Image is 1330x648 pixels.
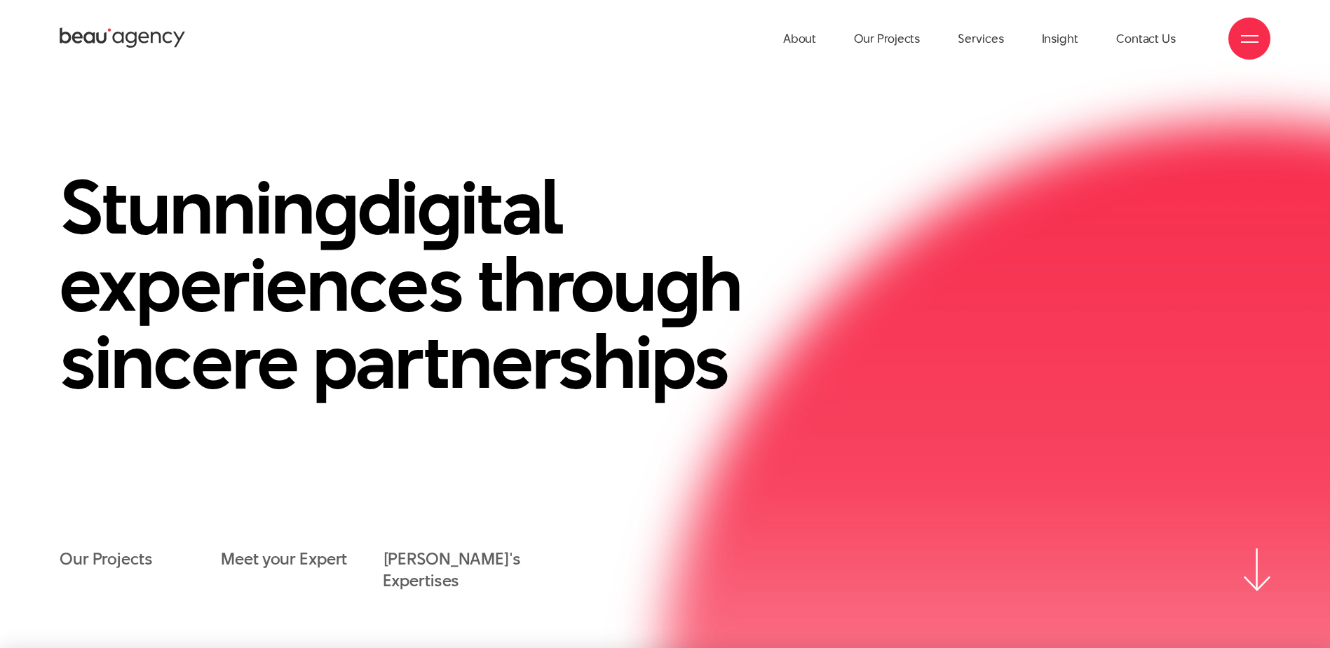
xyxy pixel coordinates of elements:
a: Meet your Expert [221,548,347,570]
h1: Stunnin di ital experiences throu h sincere partnerships [60,168,831,400]
a: Our Projects [60,548,153,570]
en: g [417,154,461,259]
en: g [656,231,699,337]
en: g [314,154,358,259]
a: [PERSON_NAME]'s Expertises [383,548,544,592]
